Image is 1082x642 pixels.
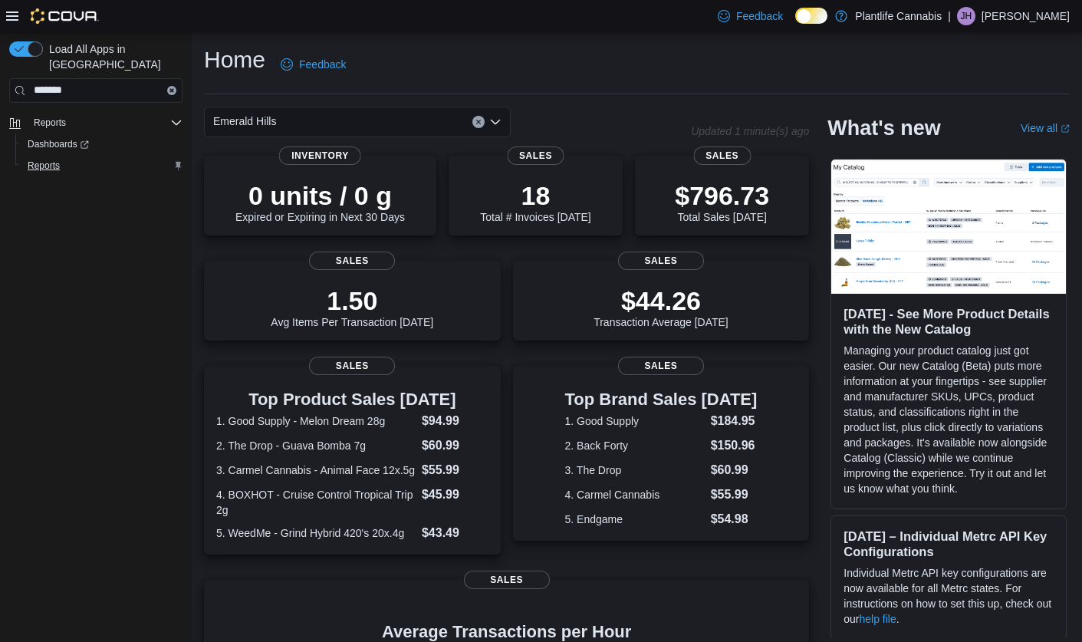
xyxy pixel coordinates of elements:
dt: 5. WeedMe - Grind Hybrid 420's 20x.4g [216,525,416,541]
p: Managing your product catalog just got easier. Our new Catalog (Beta) puts more information at yo... [844,343,1054,496]
span: Reports [28,114,183,132]
div: Jodi Hamilton [957,7,975,25]
dd: $184.95 [711,412,758,430]
p: $44.26 [594,285,728,316]
span: Dashboards [21,135,183,153]
h3: Top Product Sales [DATE] [216,390,488,409]
button: Clear input [167,86,176,95]
dd: $55.99 [422,461,488,479]
button: Clear input [472,116,485,128]
dt: 1. Good Supply - Melon Dream 28g [216,413,416,429]
div: Expired or Expiring in Next 30 Days [235,180,405,223]
dt: 2. Back Forty [565,438,705,453]
dt: 5. Endgame [565,512,705,527]
dt: 4. Carmel Cannabis [565,487,705,502]
input: Dark Mode [795,8,827,24]
span: Sales [464,571,550,589]
dd: $45.99 [422,486,488,504]
div: Total Sales [DATE] [675,180,769,223]
p: [PERSON_NAME] [982,7,1070,25]
a: Dashboards [15,133,189,155]
div: Total # Invoices [DATE] [480,180,590,223]
dt: 1. Good Supply [565,413,705,429]
a: View allExternal link [1021,122,1070,134]
p: 1.50 [271,285,433,316]
h3: Top Brand Sales [DATE] [565,390,758,409]
button: Reports [15,155,189,176]
span: Reports [21,156,183,175]
span: Dark Mode [795,24,796,25]
p: 18 [480,180,590,211]
span: Feedback [736,8,783,24]
h1: Home [204,44,265,75]
dd: $43.49 [422,524,488,542]
p: | [948,7,951,25]
h4: Average Transactions per Hour [216,623,797,641]
span: Sales [693,147,751,165]
dd: $150.96 [711,436,758,455]
h2: What's new [827,116,940,140]
a: Dashboards [21,135,95,153]
span: Sales [309,357,395,375]
a: Reports [21,156,66,175]
dd: $55.99 [711,486,758,504]
div: Transaction Average [DATE] [594,285,728,328]
a: Feedback [712,1,789,31]
nav: Complex example [9,106,183,216]
span: Load All Apps in [GEOGRAPHIC_DATA] [43,41,183,72]
span: Emerald Hills [213,112,276,130]
dt: 4. BOXHOT - Cruise Control Tropical Trip 2g [216,487,416,518]
span: Sales [618,252,704,270]
button: Open list of options [489,116,502,128]
h3: [DATE] - See More Product Details with the New Catalog [844,306,1054,337]
dd: $60.99 [422,436,488,455]
dt: 3. Carmel Cannabis - Animal Face 12x.5g [216,463,416,478]
span: Inventory [279,147,361,165]
p: 0 units / 0 g [235,180,405,211]
a: help file [860,613,896,625]
button: Reports [3,112,189,133]
p: $796.73 [675,180,769,211]
span: Feedback [299,57,346,72]
span: Dashboards [28,138,89,150]
span: Sales [507,147,564,165]
a: Feedback [275,49,352,80]
p: Plantlife Cannabis [855,7,942,25]
p: Updated 1 minute(s) ago [691,125,809,137]
div: Avg Items Per Transaction [DATE] [271,285,433,328]
button: Reports [28,114,72,132]
span: Sales [618,357,704,375]
span: Reports [34,117,66,129]
dd: $60.99 [711,461,758,479]
dt: 2. The Drop - Guava Bomba 7g [216,438,416,453]
span: Reports [28,160,60,172]
p: Individual Metrc API key configurations are now available for all Metrc states. For instructions ... [844,565,1054,627]
dd: $94.99 [422,412,488,430]
svg: External link [1061,124,1070,133]
span: Sales [309,252,395,270]
dt: 3. The Drop [565,463,705,478]
span: JH [961,7,972,25]
img: Cova [31,8,99,24]
h3: [DATE] – Individual Metrc API Key Configurations [844,528,1054,559]
dd: $54.98 [711,510,758,528]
